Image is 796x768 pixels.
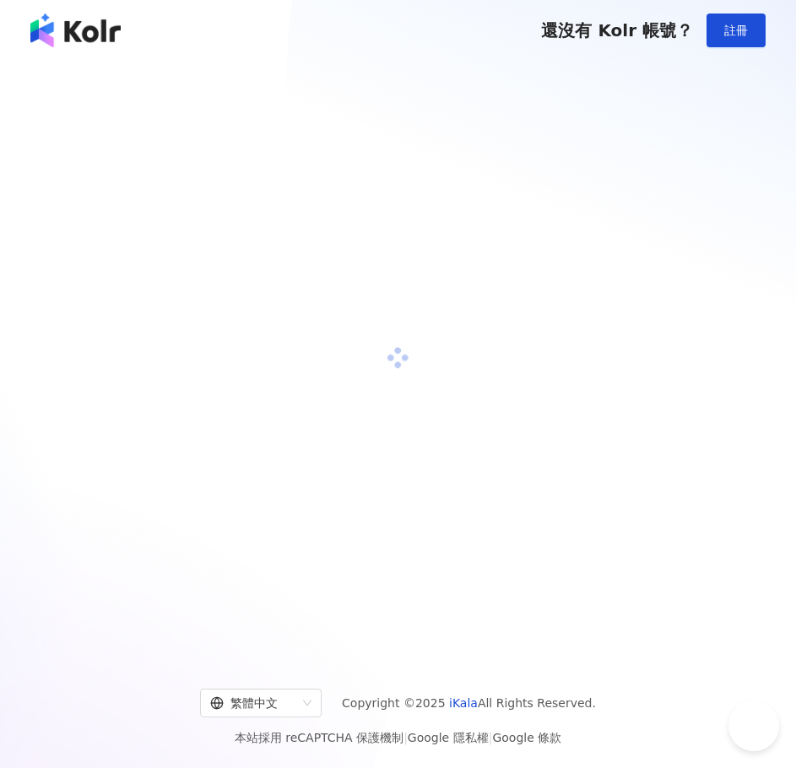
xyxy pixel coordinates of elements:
a: Google 條款 [492,731,561,744]
span: | [403,731,408,744]
div: 繁體中文 [210,690,296,717]
button: 註冊 [707,14,766,47]
span: 註冊 [724,24,748,37]
iframe: Help Scout Beacon - Open [728,700,779,751]
span: | [489,731,493,744]
span: Copyright © 2025 All Rights Reserved. [342,693,596,713]
img: logo [30,14,121,47]
a: Google 隱私權 [408,731,489,744]
a: iKala [449,696,478,710]
span: 還沒有 Kolr 帳號？ [541,20,693,41]
span: 本站採用 reCAPTCHA 保護機制 [235,727,561,748]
